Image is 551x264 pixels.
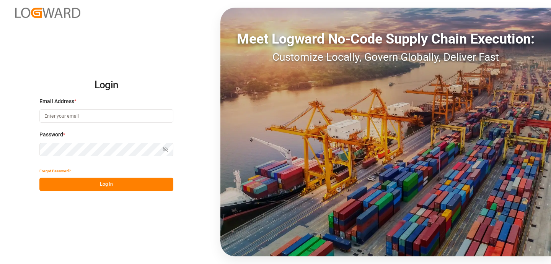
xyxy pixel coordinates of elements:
[39,73,173,97] h2: Login
[220,29,551,49] div: Meet Logward No-Code Supply Chain Execution:
[39,178,173,191] button: Log In
[39,109,173,123] input: Enter your email
[15,8,80,18] img: Logward_new_orange.png
[39,131,63,139] span: Password
[39,164,71,178] button: Forgot Password?
[39,97,74,105] span: Email Address
[220,49,551,65] div: Customize Locally, Govern Globally, Deliver Fast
